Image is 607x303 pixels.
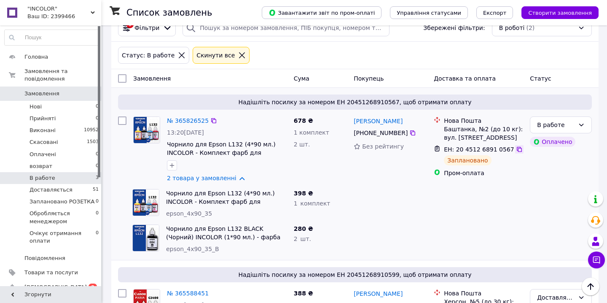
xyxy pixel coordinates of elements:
[167,290,209,297] a: № 365588451
[30,115,56,122] span: Прийняті
[444,169,523,177] div: Пром-оплата
[121,271,588,279] span: Надішліть посилку за номером ЕН 20451268910599, щоб отримати оплату
[195,51,236,60] div: Cкинути все
[528,10,592,16] span: Створити замовлення
[397,10,461,16] span: Управління статусами
[30,230,96,245] span: Очікує отримання оплати
[166,210,212,217] span: epson_4x90_35
[24,90,59,97] span: Замовлення
[588,252,605,268] button: Чат з покупцем
[121,98,588,106] span: Надішліть посилку за номером ЕН 20451268910567, щоб отримати оплату
[537,120,575,130] div: В работе
[93,186,99,194] span: 51
[27,5,91,13] span: "INCOLOR"
[166,190,275,214] a: Чорнило для Epson L132 (4*90 мл.) INCOLOR - Комплект фарб для принтерів і БФП Україна
[24,284,87,291] span: [DEMOGRAPHIC_DATA]
[30,138,58,146] span: Скасовані
[294,75,309,82] span: Cума
[262,6,381,19] button: Завантажити звіт по пром-оплаті
[444,146,514,153] span: ЕН: 20 4512 6891 0567
[294,190,313,197] span: 398 ₴
[24,269,78,276] span: Товари та послуги
[362,143,404,150] span: Без рейтингу
[133,189,159,216] img: Фото товару
[354,117,403,125] a: [PERSON_NAME]
[96,198,99,206] span: 0
[476,6,513,19] button: Експорт
[530,75,551,82] span: Статус
[24,68,101,83] span: Замовлення та повідомлення
[30,103,42,111] span: Нові
[133,116,160,143] a: Фото товару
[269,9,375,16] span: Завантажити звіт по пром-оплаті
[30,198,94,206] span: Заплановано РОЗЕТКА
[5,30,99,45] input: Пошук
[434,75,496,82] span: Доставка та оплата
[354,289,403,298] a: [PERSON_NAME]
[24,254,65,262] span: Повідомлення
[423,24,485,32] span: Збережені фільтри:
[582,278,599,295] button: Наверх
[166,246,219,252] span: epson_4x90_35_B
[87,138,99,146] span: 1503
[167,175,236,181] a: 2 товара у замовленні
[27,13,101,20] div: Ваш ID: 2399466
[134,117,160,143] img: Фото товару
[294,141,310,148] span: 2 шт.
[30,210,96,225] span: Обробляється менеджером
[354,130,408,136] span: [PHONE_NUMBER]
[96,151,99,158] span: 0
[294,290,313,297] span: 388 ₴
[89,284,97,291] span: 2
[96,103,99,111] span: 0
[444,116,523,125] div: Нова Пошта
[167,117,209,124] a: № 365826525
[30,151,56,158] span: Оплачені
[126,8,212,18] h1: Список замовлень
[24,53,48,61] span: Головна
[483,10,507,16] span: Експорт
[133,75,171,82] span: Замовлення
[444,155,492,165] div: Заплановано
[96,174,99,182] span: 3
[294,200,330,207] span: 1 комплект
[96,162,99,170] span: 0
[294,129,329,136] span: 1 комплект
[499,24,525,32] span: В роботі
[30,186,73,194] span: Доставляється
[166,225,280,249] a: Чорнило для Epson L132 BLACK (Чорний) INCOLOR (1*90 мл.) - фарба до принтерів і БФП Україна
[513,9,599,16] a: Створити замовлення
[183,19,389,36] input: Пошук за номером замовлення, ПІБ покупця, номером телефону, Email, номером накладної
[444,125,523,142] div: Баштанка, №2 (до 10 кг): вул. [STREET_ADDRESS]
[294,117,313,124] span: 678 ₴
[294,235,311,242] span: 2 шт.
[96,230,99,245] span: 0
[521,6,599,19] button: Створити замовлення
[537,293,575,302] div: Доставляється
[294,225,313,232] span: 280 ₴
[30,162,52,170] span: возврат
[30,174,55,182] span: В работе
[390,6,468,19] button: Управління статусами
[167,141,276,165] a: Чорнило для Epson L132 (4*90 мл.) INCOLOR - Комплект фарб для принтерів і БФП Україна
[167,129,204,136] span: 13:20[DATE]
[120,51,176,60] div: Статус: В работе
[96,210,99,225] span: 0
[84,127,99,134] span: 10952
[530,137,575,147] div: Оплачено
[444,289,523,298] div: Нова Пошта
[96,115,99,122] span: 0
[134,24,159,32] span: Фільтри
[526,24,534,31] span: (2)
[30,127,56,134] span: Виконані
[133,225,159,251] img: Фото товару
[354,75,384,82] span: Покупець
